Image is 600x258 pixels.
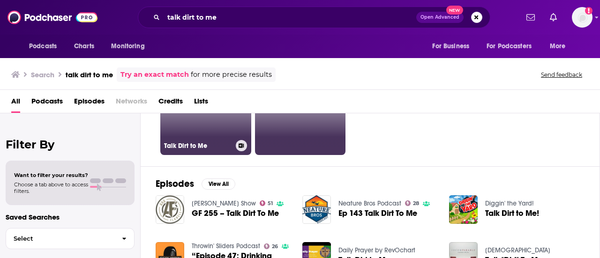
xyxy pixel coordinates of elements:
p: Saved Searches [6,213,135,221]
a: 51 [260,200,273,206]
a: Throwin' Sliders Podcast [192,242,260,250]
img: Ep 143 Talk Dirt To Me [302,195,331,224]
span: For Podcasters [487,40,532,53]
span: Charts [74,40,94,53]
img: Podchaser - Follow, Share and Rate Podcasts [7,8,97,26]
svg: Add a profile image [585,7,592,15]
span: Select [6,236,114,242]
button: open menu [543,37,577,55]
a: Talk Dirt to Me! [485,209,539,217]
img: Talk Dirt to Me! [449,195,478,224]
a: Credits [158,94,183,113]
span: Want to filter your results? [14,172,88,178]
button: open menu [426,37,481,55]
a: Daily Prayer by RevOchart [338,246,415,254]
a: GF 255 – Talk Dirt To Me [192,209,279,217]
a: Diggin' the Yard! [485,199,533,207]
a: Podcasts [31,94,63,113]
a: Ep 143 Talk Dirt To Me [338,209,417,217]
span: Logged in as sierra.swanson [572,7,592,28]
button: Send feedback [538,71,585,79]
a: EpisodesView All [156,178,235,190]
h3: Search [31,70,54,79]
a: Charts [68,37,100,55]
span: 51 [268,201,273,206]
span: Networks [116,94,147,113]
img: User Profile [572,7,592,28]
div: Search podcasts, credits, & more... [138,7,490,28]
h2: Filter By [6,138,135,151]
span: More [550,40,566,53]
span: 28 [413,201,419,206]
span: Choose a tab above to access filters. [14,181,88,194]
a: Episodes [74,94,105,113]
h3: talk dirt to me [66,70,113,79]
h3: Talk Dirt to Me [164,142,232,150]
a: Neature Bros Podcast [338,199,401,207]
img: GF 255 – Talk Dirt To Me [156,195,184,224]
a: 26 [264,243,278,249]
span: For Business [432,40,469,53]
h2: Episodes [156,178,194,190]
button: Show profile menu [572,7,592,28]
button: open menu [105,37,157,55]
span: New [446,6,463,15]
button: open menu [480,37,545,55]
a: Woodridge Baptist Church [485,246,550,254]
a: Show notifications dropdown [523,9,539,25]
a: Try an exact match [120,69,189,80]
a: Ava Flanell Show [192,199,256,207]
button: View All [202,178,235,190]
span: Podcasts [29,40,57,53]
button: Open AdvancedNew [416,12,464,23]
span: Monitoring [111,40,144,53]
span: 26 [272,244,278,249]
span: for more precise results [191,69,272,80]
a: Lists [194,94,208,113]
span: Open Advanced [420,15,459,20]
button: open menu [22,37,69,55]
a: Show notifications dropdown [546,9,561,25]
a: 28 [405,200,420,206]
input: Search podcasts, credits, & more... [164,10,416,25]
a: All [11,94,20,113]
button: Select [6,228,135,249]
